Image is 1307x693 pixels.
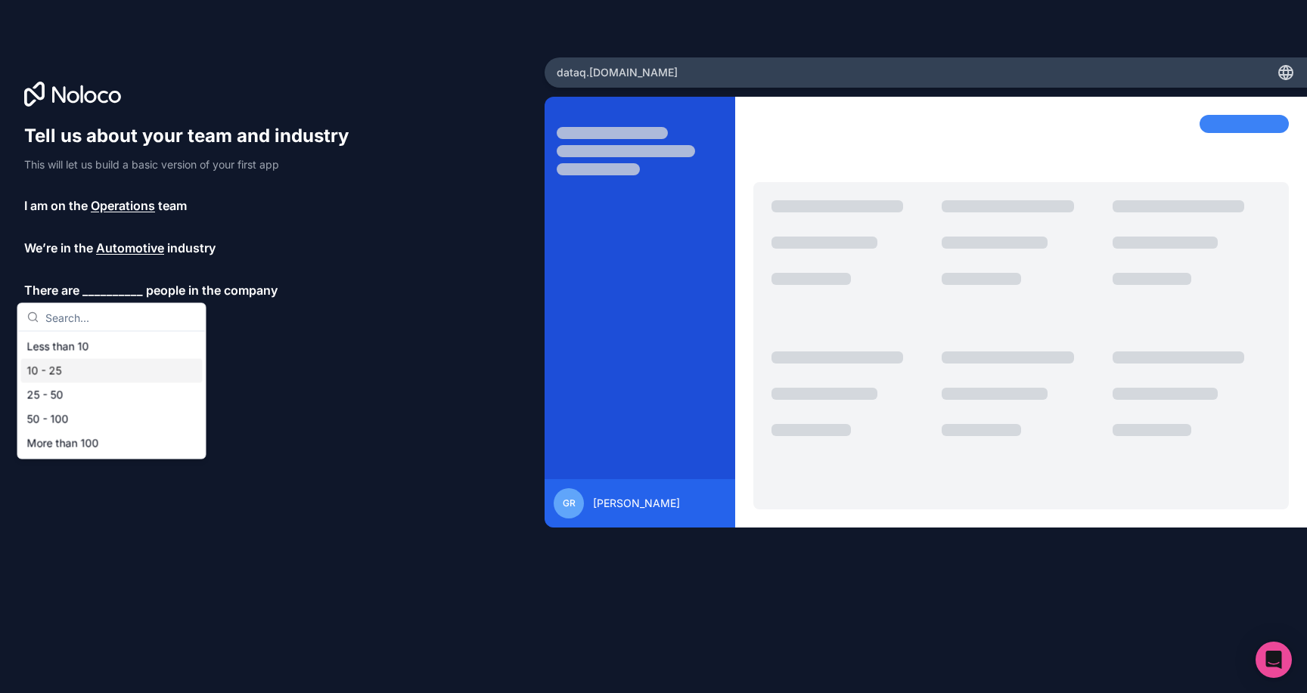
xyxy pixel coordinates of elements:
[45,304,197,331] input: Search...
[563,497,576,509] span: GR
[21,335,203,359] div: Less than 10
[91,196,155,215] span: Operations
[18,332,206,459] div: Suggestions
[158,196,187,215] span: team
[21,432,203,456] div: More than 100
[24,196,88,215] span: I am on the
[24,239,93,257] span: We’re in the
[167,239,216,257] span: industry
[82,281,143,299] span: __________
[21,359,203,383] div: 10 - 25
[557,65,678,80] span: dataq .[DOMAIN_NAME]
[24,281,79,299] span: There are
[96,239,164,257] span: Automotive
[21,383,203,407] div: 25 - 50
[1256,642,1292,678] div: Open Intercom Messenger
[21,407,203,432] div: 50 - 100
[593,496,680,511] span: [PERSON_NAME]
[24,157,363,172] p: This will let us build a basic version of your first app
[146,281,278,299] span: people in the company
[24,124,363,148] h1: Tell us about your team and industry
